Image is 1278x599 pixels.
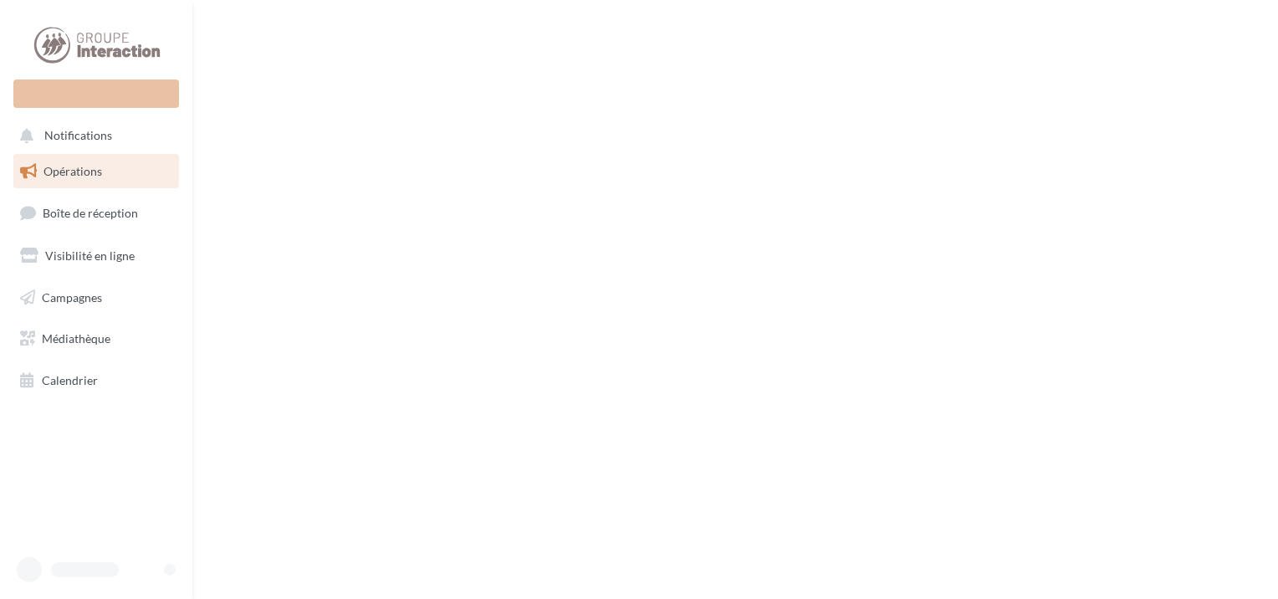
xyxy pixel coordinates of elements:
[10,154,182,189] a: Opérations
[42,331,110,346] span: Médiathèque
[42,289,102,304] span: Campagnes
[44,129,112,143] span: Notifications
[43,206,138,220] span: Boîte de réception
[42,373,98,387] span: Calendrier
[13,79,179,108] div: Nouvelle campagne
[43,164,102,178] span: Opérations
[45,248,135,263] span: Visibilité en ligne
[10,363,182,398] a: Calendrier
[10,280,182,315] a: Campagnes
[10,195,182,231] a: Boîte de réception
[10,321,182,356] a: Médiathèque
[10,238,182,274] a: Visibilité en ligne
